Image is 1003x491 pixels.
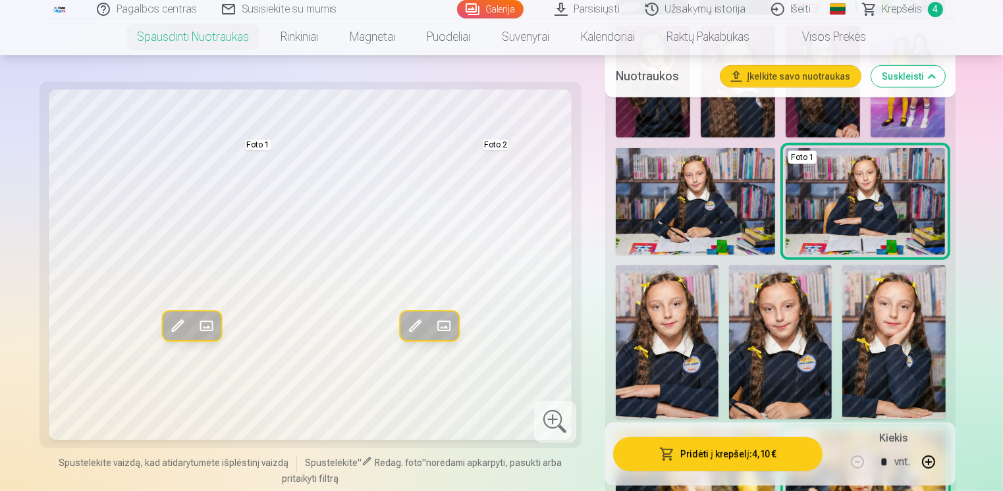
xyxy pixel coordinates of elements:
[358,457,362,468] span: "
[613,437,823,471] button: Pridėti į krepšelį:4,10 €
[334,18,411,55] a: Magnetai
[894,446,910,478] div: vnt.
[720,66,861,87] button: Įkelkite savo nuotraukas
[871,66,945,87] button: Suskleisti
[305,457,358,468] span: Spustelėkite
[375,457,422,468] span: Redag. foto
[928,2,943,17] span: 4
[282,457,562,484] span: norėdami apkarpyti, pasukti arba pritaikyti filtrą
[265,18,334,55] a: Rinkiniai
[616,67,711,86] h5: Nuotraukos
[788,151,817,164] div: Foto 1
[59,456,288,469] span: Spustelėkite vaizdą, kad atidarytumėte išplėstinį vaizdą
[121,18,265,55] a: Spausdinti nuotraukas
[879,430,908,446] h5: Kiekis
[882,1,923,17] span: Krepšelis
[486,18,565,55] a: Suvenyrai
[765,18,882,55] a: Visos prekės
[53,5,67,13] img: /fa2
[422,457,426,468] span: "
[565,18,651,55] a: Kalendoriai
[651,18,765,55] a: Raktų pakabukas
[411,18,486,55] a: Puodeliai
